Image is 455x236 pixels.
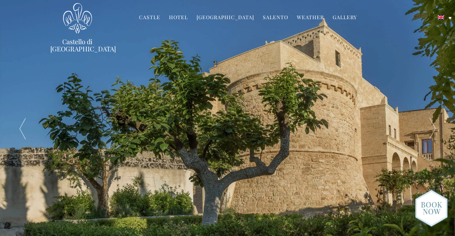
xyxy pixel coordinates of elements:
[139,14,160,22] a: Castle
[50,38,105,52] a: Castello di [GEOGRAPHIC_DATA]
[297,14,324,22] a: Weather
[263,14,288,22] a: Salento
[169,14,188,22] a: Hotel
[438,15,444,20] img: English
[63,3,92,34] img: Castello di Ugento
[415,189,448,227] img: new-booknow.png
[197,14,254,22] a: [GEOGRAPHIC_DATA]
[333,14,357,22] a: Gallery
